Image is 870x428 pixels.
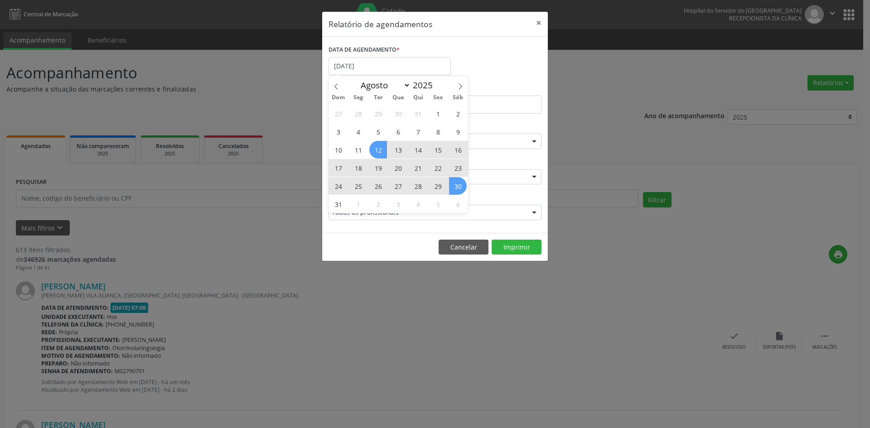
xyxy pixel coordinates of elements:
[449,105,467,122] span: Agosto 2, 2025
[369,177,387,195] span: Agosto 26, 2025
[411,79,440,91] input: Year
[368,95,388,101] span: Ter
[409,159,427,177] span: Agosto 21, 2025
[348,95,368,101] span: Seg
[409,177,427,195] span: Agosto 28, 2025
[329,159,347,177] span: Agosto 17, 2025
[437,96,541,114] input: Selecione o horário final
[428,95,448,101] span: Sex
[329,141,347,159] span: Agosto 10, 2025
[429,123,447,140] span: Agosto 8, 2025
[369,141,387,159] span: Agosto 12, 2025
[389,141,407,159] span: Agosto 13, 2025
[356,79,411,91] select: Month
[369,159,387,177] span: Agosto 19, 2025
[429,105,447,122] span: Agosto 1, 2025
[409,105,427,122] span: Julho 31, 2025
[369,195,387,213] span: Setembro 2, 2025
[492,240,541,255] button: Imprimir
[329,195,347,213] span: Agosto 31, 2025
[429,177,447,195] span: Agosto 29, 2025
[449,123,467,140] span: Agosto 9, 2025
[329,18,432,30] h5: Relatório de agendamentos
[409,141,427,159] span: Agosto 14, 2025
[369,123,387,140] span: Agosto 5, 2025
[389,105,407,122] span: Julho 30, 2025
[389,123,407,140] span: Agosto 6, 2025
[329,123,347,140] span: Agosto 3, 2025
[349,123,367,140] span: Agosto 4, 2025
[349,105,367,122] span: Julho 28, 2025
[329,105,347,122] span: Julho 27, 2025
[449,195,467,213] span: Setembro 6, 2025
[448,95,468,101] span: Sáb
[530,12,548,34] button: Close
[429,141,447,159] span: Agosto 15, 2025
[389,177,407,195] span: Agosto 27, 2025
[349,141,367,159] span: Agosto 11, 2025
[369,105,387,122] span: Julho 29, 2025
[429,195,447,213] span: Setembro 5, 2025
[437,82,541,96] label: ATÉ
[409,195,427,213] span: Setembro 4, 2025
[329,57,451,75] input: Selecione uma data ou intervalo
[449,141,467,159] span: Agosto 16, 2025
[329,43,400,57] label: DATA DE AGENDAMENTO
[349,177,367,195] span: Agosto 25, 2025
[389,159,407,177] span: Agosto 20, 2025
[439,240,488,255] button: Cancelar
[408,95,428,101] span: Qui
[429,159,447,177] span: Agosto 22, 2025
[349,195,367,213] span: Setembro 1, 2025
[449,159,467,177] span: Agosto 23, 2025
[409,123,427,140] span: Agosto 7, 2025
[449,177,467,195] span: Agosto 30, 2025
[329,95,348,101] span: Dom
[389,195,407,213] span: Setembro 3, 2025
[329,177,347,195] span: Agosto 24, 2025
[349,159,367,177] span: Agosto 18, 2025
[388,95,408,101] span: Qua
